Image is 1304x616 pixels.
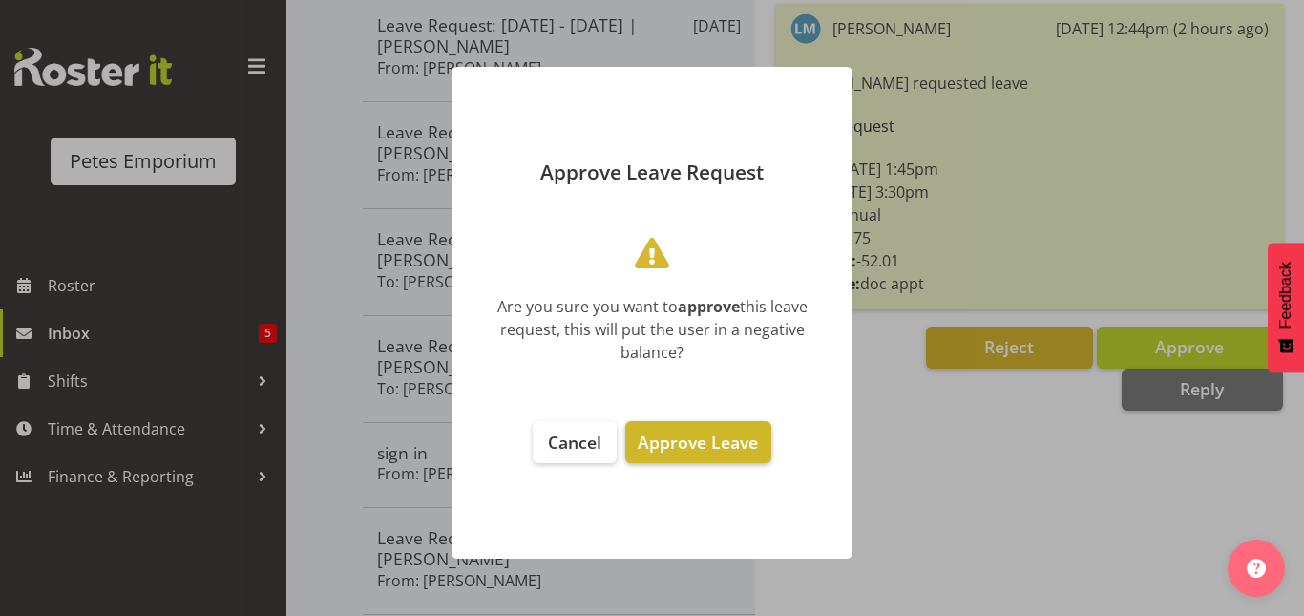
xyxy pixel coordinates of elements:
[638,431,758,454] span: Approve Leave
[471,162,833,182] p: Approve Leave Request
[625,421,770,463] button: Approve Leave
[1277,262,1294,329] span: Feedback
[548,431,601,454] span: Cancel
[533,421,617,463] button: Cancel
[1268,243,1304,372] button: Feedback - Show survey
[480,295,824,364] div: Are you sure you want to this leave request, this will put the user in a negative balance?
[678,296,740,317] b: approve
[1247,559,1266,578] img: help-xxl-2.png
